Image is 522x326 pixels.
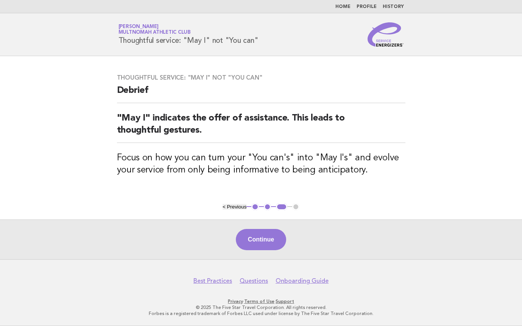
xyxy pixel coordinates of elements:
a: Questions [240,277,268,285]
button: < Previous [223,204,246,210]
img: Service Energizers [368,22,404,47]
a: Support [276,299,294,304]
h2: "May I" indicates the offer of assistance. This leads to thoughtful gestures. [117,112,405,143]
h3: Focus on how you can turn your "You can's" into "May I's" and evolve your service from only being... [117,152,405,176]
button: 1 [251,203,259,211]
a: Profile [357,5,377,9]
h2: Debrief [117,85,405,103]
p: · · [30,298,493,304]
a: Home [335,5,351,9]
a: Best Practices [193,277,232,285]
h3: Thoughtful service: "May I" not "You can" [117,74,405,81]
a: Privacy [228,299,243,304]
button: 2 [264,203,271,211]
button: Continue [236,229,286,250]
span: Multnomah Athletic Club [118,30,191,35]
a: Onboarding Guide [276,277,329,285]
a: Terms of Use [244,299,274,304]
a: [PERSON_NAME]Multnomah Athletic Club [118,24,191,35]
h1: Thoughtful service: "May I" not "You can" [118,25,259,44]
button: 3 [276,203,287,211]
p: © 2025 The Five Star Travel Corporation. All rights reserved. [30,304,493,310]
p: Forbes is a registered trademark of Forbes LLC used under license by The Five Star Travel Corpora... [30,310,493,317]
a: History [383,5,404,9]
